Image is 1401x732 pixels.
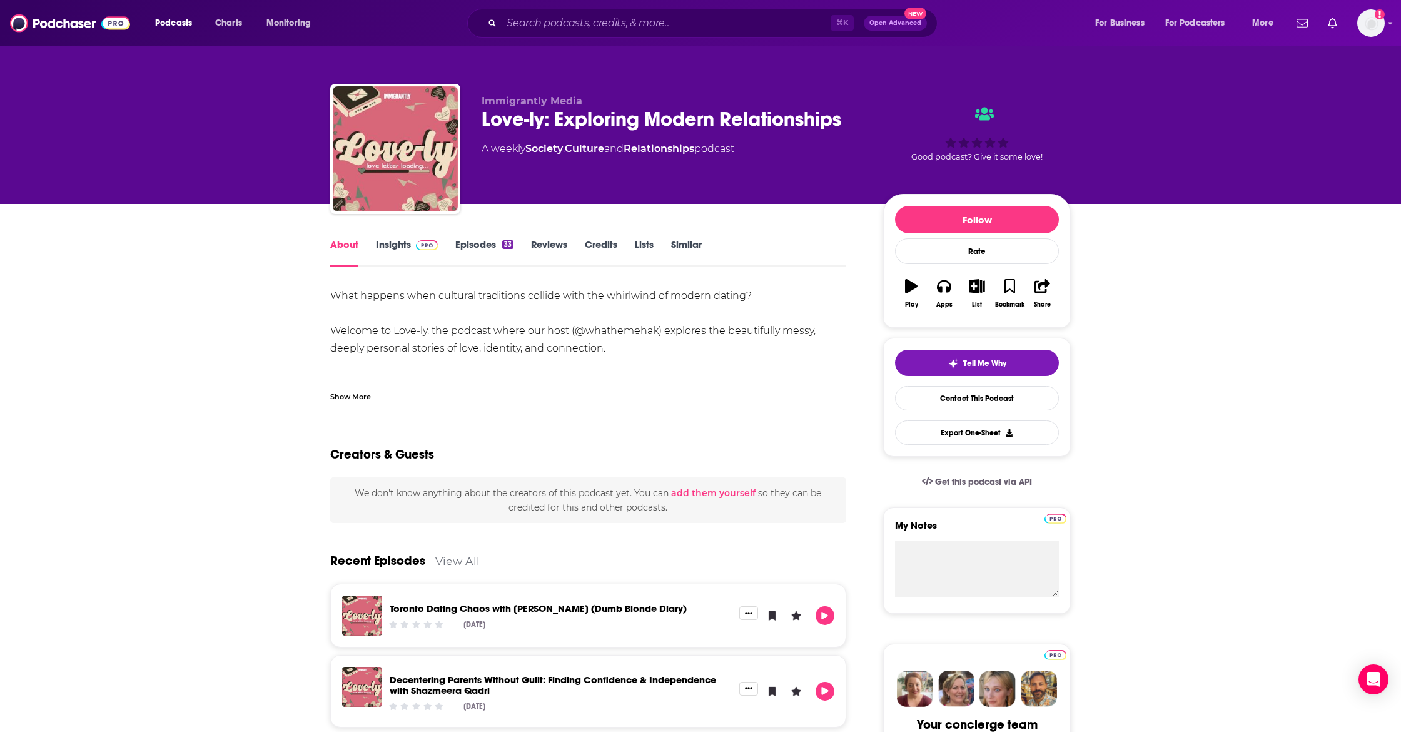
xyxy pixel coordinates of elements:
[897,671,933,707] img: Sydney Profile
[207,13,250,33] a: Charts
[482,141,734,156] div: A weekly podcast
[895,350,1059,376] button: tell me why sparkleTell Me Why
[883,95,1071,173] div: Good podcast? Give it some love!
[963,358,1006,369] span: Tell Me Why
[1252,14,1273,32] span: More
[935,477,1032,487] span: Get this podcast via API
[455,238,513,267] a: Episodes33
[525,143,563,155] a: Society
[912,467,1042,497] a: Get this podcast via API
[739,682,758,696] button: Show More Button
[1157,13,1243,33] button: open menu
[936,301,953,308] div: Apps
[355,487,821,512] span: We don't know anything about the creators of this podcast yet . You can so they can be credited f...
[1243,13,1289,33] button: open menu
[1357,9,1385,37] img: User Profile
[146,13,208,33] button: open menu
[831,15,854,31] span: ⌘ K
[330,238,358,267] a: About
[502,240,513,249] div: 33
[531,238,567,267] a: Reviews
[1044,648,1066,660] a: Pro website
[948,358,958,369] img: tell me why sparkle
[388,619,445,629] div: Community Rating: 0 out of 5
[266,14,311,32] span: Monitoring
[895,386,1059,410] a: Contact This Podcast
[1044,650,1066,660] img: Podchaser Pro
[376,238,438,267] a: InsightsPodchaser Pro
[911,152,1043,161] span: Good podcast? Give it some love!
[565,143,604,155] a: Culture
[416,240,438,250] img: Podchaser Pro
[1358,664,1388,694] div: Open Intercom Messenger
[763,606,782,625] button: Bookmark Episode
[1095,14,1145,32] span: For Business
[928,271,960,316] button: Apps
[739,606,758,620] button: Show More Button
[993,271,1026,316] button: Bookmark
[904,8,927,19] span: New
[1034,301,1051,308] div: Share
[463,620,485,629] div: [DATE]
[763,682,782,701] button: Bookmark Episode
[479,9,949,38] div: Search podcasts, credits, & more...
[972,301,982,308] div: List
[816,606,834,625] button: Play
[390,674,716,696] a: Decentering Parents Without Guilt: Finding Confidence & Independence with Shazmeera Qadri
[905,301,918,308] div: Play
[895,420,1059,445] button: Export One-Sheet
[787,606,806,625] button: Leave a Rating
[1375,9,1385,19] svg: Add a profile image
[10,11,130,35] img: Podchaser - Follow, Share and Rate Podcasts
[1357,9,1385,37] button: Show profile menu
[333,86,458,211] img: Love-ly: Exploring Modern Relationships
[816,682,834,701] button: Play
[1026,271,1059,316] button: Share
[635,238,654,267] a: Lists
[787,682,806,701] button: Leave a Rating
[258,13,327,33] button: open menu
[1323,13,1342,34] a: Show notifications dropdown
[388,701,445,711] div: Community Rating: 0 out of 5
[482,95,582,107] span: Immigrantly Media
[938,671,974,707] img: Barbara Profile
[895,519,1059,541] label: My Notes
[342,596,382,636] img: Toronto Dating Chaos with Lara (Dumb Blonde Diary)
[961,271,993,316] button: List
[390,602,687,614] a: Toronto Dating Chaos with Lara (Dumb Blonde Diary)
[435,554,480,567] a: View All
[895,206,1059,233] button: Follow
[1292,13,1313,34] a: Show notifications dropdown
[895,238,1059,264] div: Rate
[1086,13,1160,33] button: open menu
[463,702,485,711] div: [DATE]
[215,14,242,32] span: Charts
[155,14,192,32] span: Podcasts
[671,238,702,267] a: Similar
[624,143,694,155] a: Relationships
[1044,514,1066,524] img: Podchaser Pro
[585,238,617,267] a: Credits
[1021,671,1057,707] img: Jon Profile
[979,671,1016,707] img: Jules Profile
[563,143,565,155] span: ,
[342,667,382,707] img: Decentering Parents Without Guilt: Finding Confidence & Independence with Shazmeera Qadri
[869,20,921,26] span: Open Advanced
[330,447,434,462] h2: Creators & Guests
[1044,512,1066,524] a: Pro website
[604,143,624,155] span: and
[671,488,756,498] button: add them yourself
[1357,9,1385,37] span: Logged in as sarahhallprinc
[502,13,831,33] input: Search podcasts, credits, & more...
[864,16,927,31] button: Open AdvancedNew
[995,301,1024,308] div: Bookmark
[895,271,928,316] button: Play
[330,553,425,569] a: Recent Episodes
[1165,14,1225,32] span: For Podcasters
